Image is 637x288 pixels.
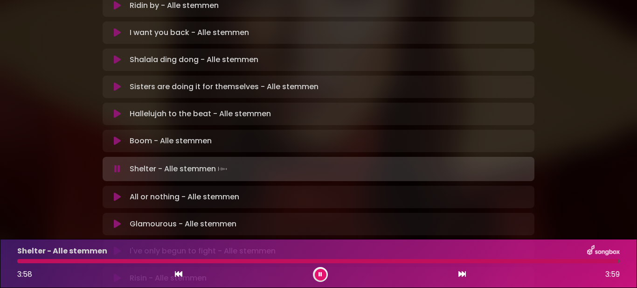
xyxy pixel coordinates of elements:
p: Shelter - Alle stemmen [130,162,229,176]
p: Glamourous - Alle stemmen [130,218,236,230]
img: songbox-logo-white.png [587,245,620,257]
p: Sisters are doing it for themselves - Alle stemmen [130,81,318,92]
p: Hallelujah to the beat - Alle stemmen [130,108,271,119]
p: Boom - Alle stemmen [130,135,212,147]
p: All or nothing - Alle stemmen [130,191,239,203]
p: I want you back - Alle stemmen [130,27,249,38]
span: 3:58 [17,269,32,280]
p: Shalala ding dong - Alle stemmen [130,54,258,65]
img: waveform4.gif [216,162,229,176]
p: Shelter - Alle stemmen [17,246,107,257]
span: 3:59 [605,269,620,280]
